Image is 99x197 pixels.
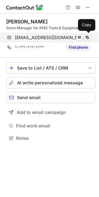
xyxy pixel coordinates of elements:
[6,107,95,118] button: Add to email campaign
[15,35,86,40] span: [EMAIL_ADDRESS][DOMAIN_NAME]
[17,95,41,100] span: Send email
[17,110,66,115] span: Add to email campaign
[6,62,95,74] button: save-profile-one-click
[6,77,95,88] button: AI write personalized message
[6,25,95,31] div: Store Manager for KMS Tools & Equipment
[6,134,95,143] button: Notes
[17,66,84,70] div: Save to List / ATS / CRM
[16,123,93,129] span: Find work email
[6,4,43,11] img: ContactOut v5.3.10
[17,80,83,85] span: AI write personalized message
[6,18,48,25] div: [PERSON_NAME]
[16,135,93,141] span: Notes
[6,92,95,103] button: Send email
[66,44,90,50] button: Reveal Button
[6,122,95,130] button: Find work email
